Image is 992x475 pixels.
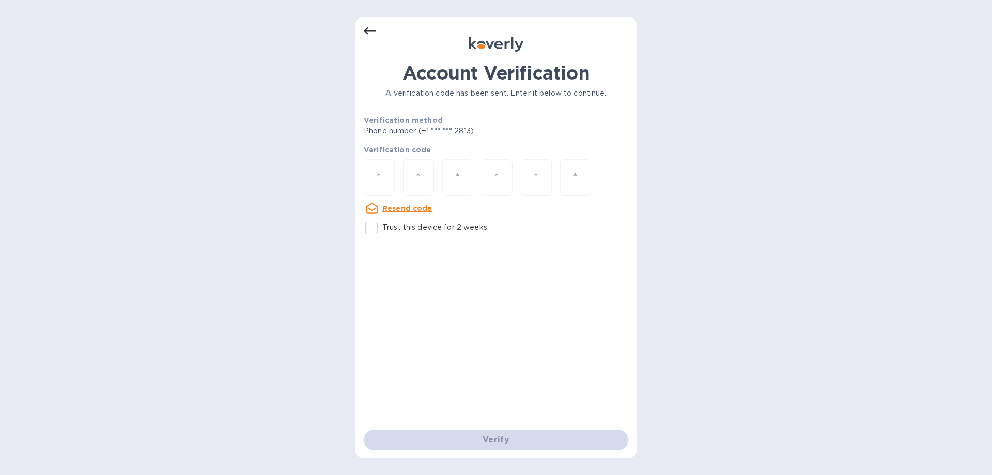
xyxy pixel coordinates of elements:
h1: Account Verification [364,62,628,84]
p: Phone number (+1 *** *** 2813) [364,126,553,136]
p: Trust this device for 2 weeks [382,222,487,233]
u: Resend code [382,204,432,212]
b: Verification method [364,116,443,125]
p: Verification code [364,145,628,155]
p: A verification code has been sent. Enter it below to continue. [364,88,628,99]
